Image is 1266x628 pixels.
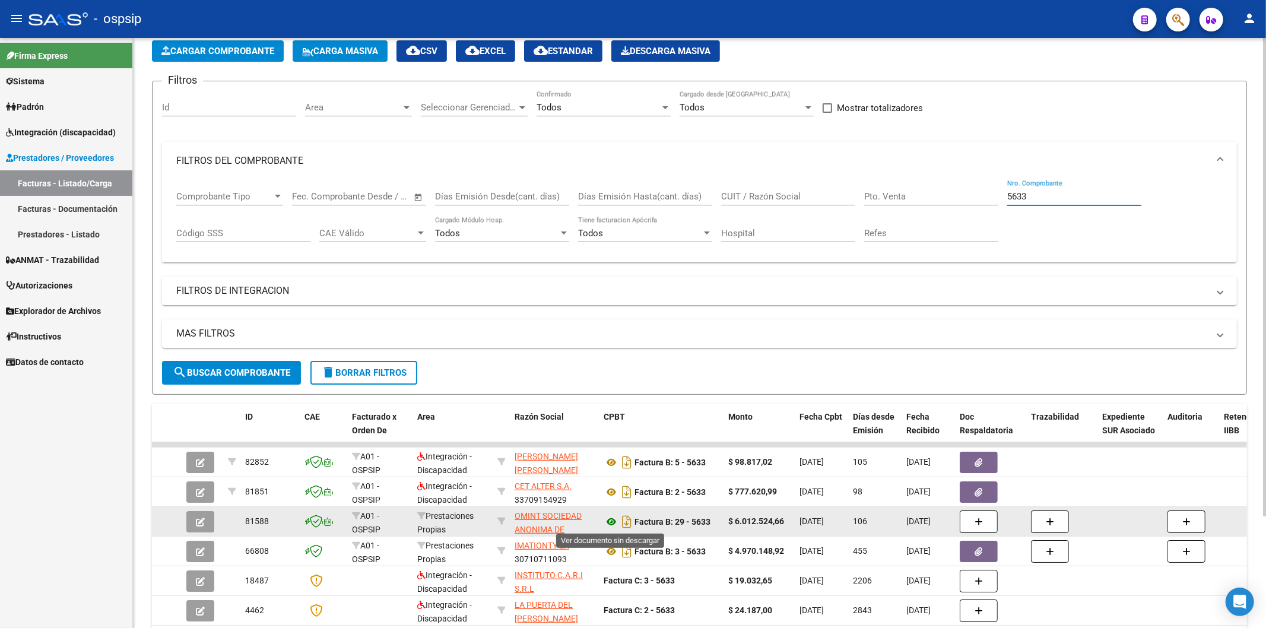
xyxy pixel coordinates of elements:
[6,75,45,88] span: Sistema
[176,191,272,202] span: Comprobante Tipo
[435,228,460,239] span: Todos
[728,487,777,496] strong: $ 777.620,99
[162,319,1237,348] mat-expansion-panel-header: MAS FILTROS
[848,404,902,456] datatable-header-cell: Días desde Emisión
[245,487,269,496] span: 81851
[799,487,824,496] span: [DATE]
[724,404,795,456] datatable-header-cell: Monto
[6,151,114,164] span: Prestadores / Proveedores
[321,365,335,379] mat-icon: delete
[634,517,710,526] strong: Factura B: 29 - 5633
[728,412,753,421] span: Monto
[799,605,824,615] span: [DATE]
[537,102,561,113] span: Todos
[417,452,472,475] span: Integración - Discapacidad
[161,46,274,56] span: Cargar Comprobante
[245,576,269,585] span: 18487
[456,40,515,62] button: EXCEL
[305,102,401,113] span: Area
[728,605,772,615] strong: $ 24.187,00
[465,43,480,58] mat-icon: cloud_download
[417,511,474,534] span: Prestaciones Propias
[465,46,506,56] span: EXCEL
[321,367,407,378] span: Borrar Filtros
[906,576,931,585] span: [DATE]
[853,576,872,585] span: 2206
[799,516,824,526] span: [DATE]
[396,40,447,62] button: CSV
[162,72,203,88] h3: Filtros
[94,6,141,32] span: - ospsip
[162,361,301,385] button: Buscar Comprobante
[421,102,517,113] span: Seleccionar Gerenciador
[1163,404,1219,456] datatable-header-cell: Auditoria
[406,43,420,58] mat-icon: cloud_download
[310,361,417,385] button: Borrar Filtros
[245,457,269,467] span: 82852
[799,546,824,556] span: [DATE]
[176,284,1208,297] mat-panel-title: FILTROS DE INTEGRACION
[176,154,1208,167] mat-panel-title: FILTROS DEL COMPROBANTE
[347,404,413,456] datatable-header-cell: Facturado x Orden De
[245,546,269,556] span: 66808
[1031,412,1079,421] span: Trazabilidad
[6,126,116,139] span: Integración (discapacidad)
[1102,412,1155,435] span: Expediente SUR Asociado
[417,412,435,421] span: Area
[604,605,675,615] strong: Factura C: 2 - 5633
[152,40,284,62] button: Cargar Comprobante
[599,404,724,456] datatable-header-cell: CPBT
[6,49,68,62] span: Firma Express
[515,481,572,491] span: CET ALTER S.A.
[619,453,634,472] i: Descargar documento
[162,277,1237,305] mat-expansion-panel-header: FILTROS DE INTEGRACION
[611,40,720,62] app-download-masive: Descarga masiva de comprobantes (adjuntos)
[1226,588,1254,616] div: Open Intercom Messenger
[1224,412,1262,435] span: Retencion IIBB
[6,305,101,318] span: Explorador de Archivos
[799,576,824,585] span: [DATE]
[853,457,867,467] span: 105
[906,516,931,526] span: [DATE]
[352,541,380,564] span: A01 - OSPSIP
[619,512,634,531] i: Descargar documento
[515,412,564,421] span: Razón Social
[240,404,300,456] datatable-header-cell: ID
[352,412,396,435] span: Facturado x Orden De
[728,516,784,526] strong: $ 6.012.524,66
[1026,404,1097,456] datatable-header-cell: Trazabilidad
[853,605,872,615] span: 2843
[524,40,602,62] button: Estandar
[902,404,955,456] datatable-header-cell: Fecha Recibido
[352,452,380,475] span: A01 - OSPSIP
[515,452,578,475] span: [PERSON_NAME] [PERSON_NAME]
[6,356,84,369] span: Datos de contacto
[853,412,894,435] span: Días desde Emisión
[413,404,493,456] datatable-header-cell: Area
[1097,404,1163,456] datatable-header-cell: Expediente SUR Asociado
[728,457,772,467] strong: $ 98.817,02
[245,412,253,421] span: ID
[341,191,399,202] input: End date
[302,46,378,56] span: Carga Masiva
[680,102,705,113] span: Todos
[634,547,706,556] strong: Factura B: 3 - 5633
[9,11,24,26] mat-icon: menu
[515,539,594,564] div: 30710711093
[960,412,1013,435] span: Doc Respaldatoria
[621,46,710,56] span: Descarga Masiva
[853,516,867,526] span: 106
[515,480,594,505] div: 33709154929
[319,228,415,239] span: CAE Válido
[176,327,1208,340] mat-panel-title: MAS FILTROS
[417,600,472,623] span: Integración - Discapacidad
[417,570,472,594] span: Integración - Discapacidad
[6,100,44,113] span: Padrón
[795,404,848,456] datatable-header-cell: Fecha Cpbt
[728,546,784,556] strong: $ 4.970.148,92
[417,481,472,505] span: Integración - Discapacidad
[906,412,940,435] span: Fecha Recibido
[292,191,331,202] input: Start date
[578,228,603,239] span: Todos
[293,40,388,62] button: Carga Masiva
